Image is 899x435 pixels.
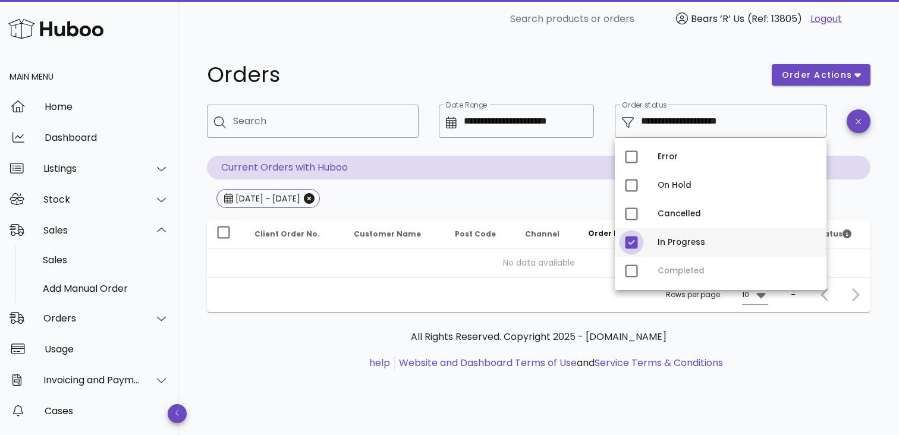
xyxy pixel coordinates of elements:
[747,12,802,26] span: (Ref: 13805)
[43,163,140,174] div: Listings
[45,132,169,143] div: Dashboard
[304,193,315,204] button: Close
[43,313,140,324] div: Orders
[446,101,488,110] label: Date Range
[369,356,390,370] a: help
[45,405,169,417] div: Cases
[816,229,851,239] span: Status
[216,330,861,344] p: All Rights Reserved. Copyright 2025 - [DOMAIN_NAME]
[525,229,559,239] span: Channel
[579,220,667,248] th: Order Date: Sorted descending. Activate to remove sorting.
[791,289,796,300] div: –
[658,181,817,190] div: On Hold
[43,225,140,236] div: Sales
[806,220,870,248] th: Status
[207,156,870,179] p: Current Orders with Huboo
[45,101,169,112] div: Home
[772,64,870,86] button: order actions
[742,285,768,304] div: 10Rows per page:
[8,16,103,42] img: Huboo Logo
[207,64,757,86] h1: Orders
[254,229,320,239] span: Client Order No.
[810,12,842,26] a: Logout
[445,220,515,248] th: Post Code
[455,229,496,239] span: Post Code
[742,289,749,300] div: 10
[43,374,140,386] div: Invoicing and Payments
[622,101,667,110] label: Order status
[43,194,140,205] div: Stock
[691,12,744,26] span: Bears ‘R’ Us
[395,356,723,370] li: and
[781,69,853,81] span: order actions
[399,356,577,370] a: Website and Dashboard Terms of Use
[658,209,817,219] div: Cancelled
[245,220,344,248] th: Client Order No.
[45,343,169,355] div: Usage
[658,152,817,162] div: Error
[207,248,870,277] td: No data available
[43,283,169,294] div: Add Manual Order
[588,228,633,238] span: Order Date
[666,278,768,312] div: Rows per page:
[595,356,723,370] a: Service Terms & Conditions
[354,229,421,239] span: Customer Name
[43,254,169,266] div: Sales
[515,220,579,248] th: Channel
[658,238,817,247] div: In Progress
[344,220,445,248] th: Customer Name
[233,193,300,204] div: [DATE] ~ [DATE]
